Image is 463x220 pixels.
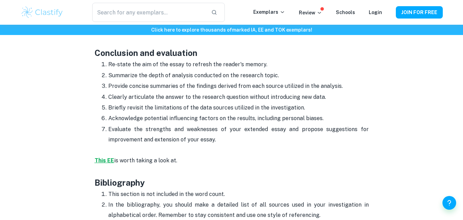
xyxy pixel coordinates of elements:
p: Clearly articulate the answer to the research question without introducing new data. [108,92,369,102]
p: Re-state the aim of the essay to refresh the reader's memory. [108,59,369,70]
p: Summarize the depth of analysis conducted on the research topic. [108,70,369,81]
button: Help and Feedback [442,196,456,210]
a: This EE [95,157,114,164]
p: This section is not included in the word count. [108,189,369,199]
strong: Bibliography [95,178,145,187]
p: Briefly revisit the limitations of the data sources utilized in the investigation. [108,103,369,113]
p: Exemplars [253,8,285,16]
p: Acknowledge potential influencing factors on the results, including personal biases. [108,113,369,124]
h6: Click here to explore thousands of marked IA, EE and TOK exemplars ! [1,26,462,34]
input: Search for any exemplars... [92,3,205,22]
p: is worth taking a look at. [95,145,369,166]
h3: Conclusion and evaluation [95,47,369,59]
button: JOIN FOR FREE [396,6,443,19]
p: Evaluate the strengths and weaknesses of your extended essay and propose suggestions for improvem... [108,124,369,145]
img: Clastify logo [21,5,64,19]
p: Provide concise summaries of the findings derived from each source utilized in the analysis. [108,81,369,91]
a: Schools [336,10,355,15]
a: Login [369,10,382,15]
p: Review [299,9,322,16]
